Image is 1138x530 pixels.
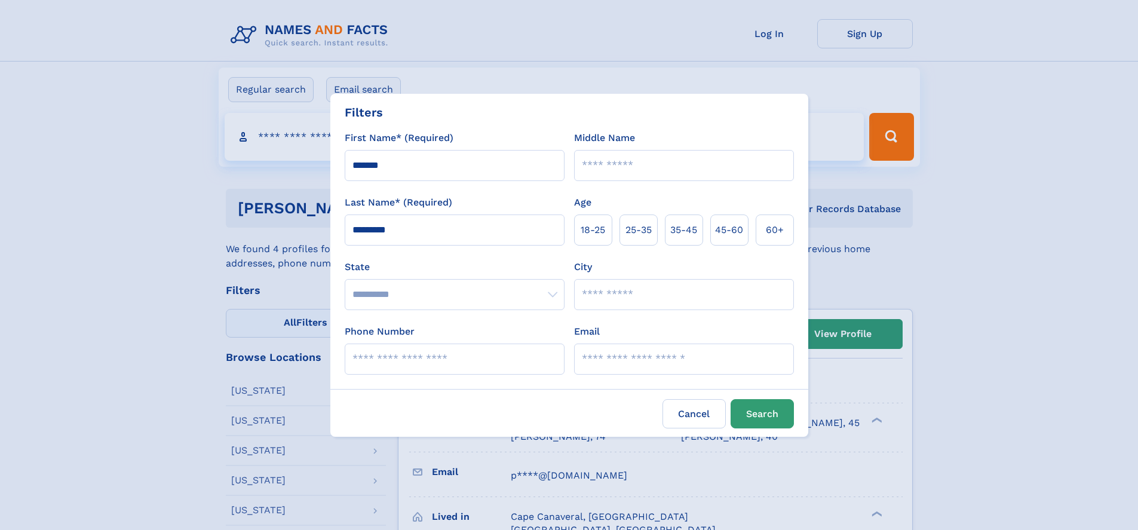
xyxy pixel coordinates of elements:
label: Last Name* (Required) [345,195,452,210]
span: 18‑25 [581,223,605,237]
button: Search [731,399,794,428]
span: 35‑45 [670,223,697,237]
label: State [345,260,565,274]
label: Cancel [662,399,726,428]
label: Email [574,324,600,339]
span: 45‑60 [715,223,743,237]
label: Age [574,195,591,210]
div: Filters [345,103,383,121]
label: City [574,260,592,274]
label: Middle Name [574,131,635,145]
span: 25‑35 [625,223,652,237]
label: Phone Number [345,324,415,339]
span: 60+ [766,223,784,237]
label: First Name* (Required) [345,131,453,145]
